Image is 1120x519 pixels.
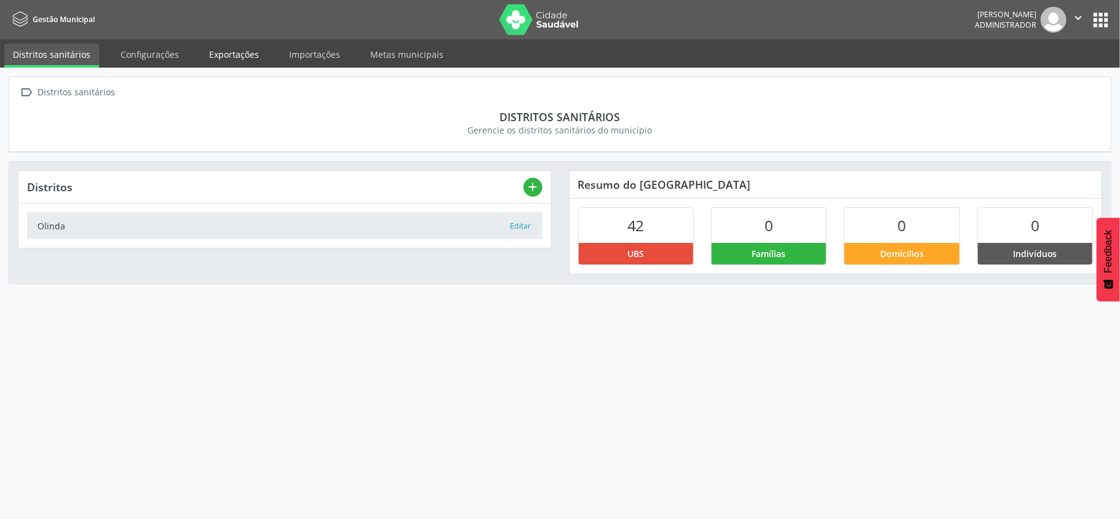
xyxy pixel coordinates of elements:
div: Distritos [27,180,523,194]
button: Feedback - Mostrar pesquisa [1097,218,1120,301]
button: apps [1090,9,1111,31]
span: 0 [897,215,906,236]
span: 0 [765,215,773,236]
span: Administrador [975,20,1036,30]
div: Olinda [38,220,510,232]
a: Exportações [201,44,268,65]
button: Editar [509,220,531,232]
a: Metas municipais [362,44,452,65]
span: 0 [1031,215,1039,236]
a: Gestão Municipal [9,9,95,30]
img: img [1041,7,1066,33]
div: Distritos sanitários [26,110,1094,124]
a: Configurações [112,44,188,65]
span: Indivíduos [1013,247,1057,260]
span: Gestão Municipal [33,14,95,25]
span: Famílias [752,247,786,260]
span: Feedback [1103,230,1114,273]
span: UBS [627,247,644,260]
div: [PERSON_NAME] [975,9,1036,20]
span: 42 [627,215,645,236]
i:  [1071,11,1085,25]
div: Distritos sanitários [36,84,117,101]
div: Gerencie os distritos sanitários do município [26,124,1094,137]
a:  Distritos sanitários [18,84,117,101]
button:  [1066,7,1090,33]
a: Distritos sanitários [4,44,99,68]
i: add [526,180,539,194]
div: Resumo do [GEOGRAPHIC_DATA] [570,171,1102,198]
span: Domicílios [880,247,924,260]
a: Importações [280,44,349,65]
button: add [523,178,542,197]
i:  [18,84,36,101]
a: Olinda Editar [27,212,542,239]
